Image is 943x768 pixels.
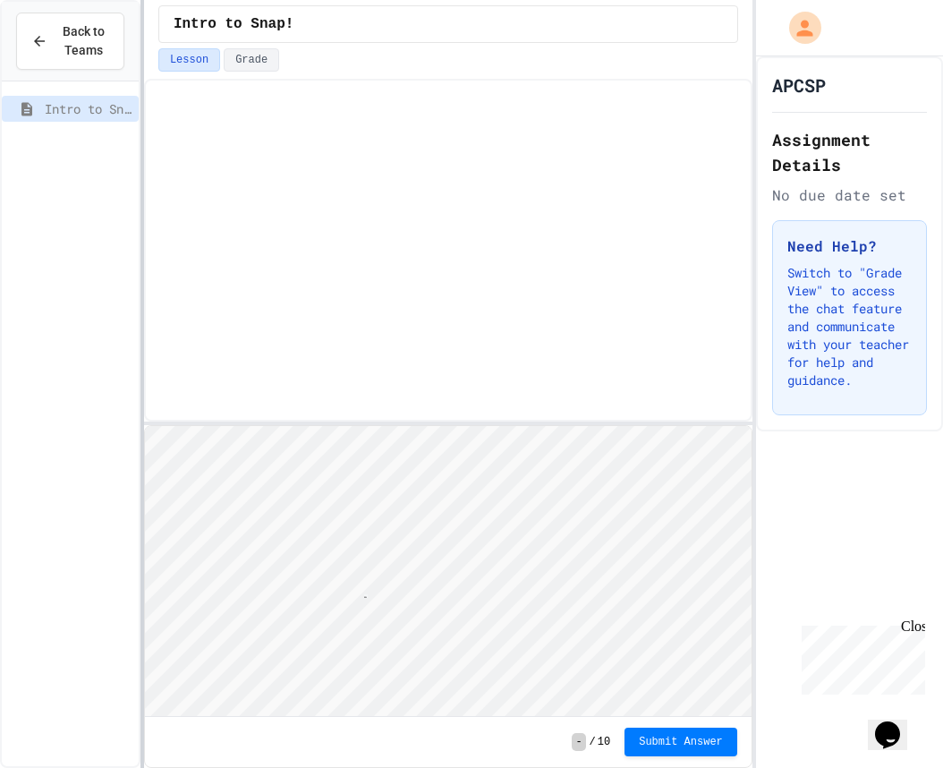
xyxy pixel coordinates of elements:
[572,733,585,751] span: -
[224,48,279,72] button: Grade
[45,99,132,118] span: Intro to Snap!
[174,13,293,35] span: Intro to Snap!
[639,735,723,749] span: Submit Answer
[145,426,752,716] iframe: Snap! Programming Environment
[772,184,927,206] div: No due date set
[868,696,925,750] iframe: chat widget
[770,7,826,48] div: My Account
[598,735,610,749] span: 10
[158,48,220,72] button: Lesson
[624,728,737,756] button: Submit Answer
[58,22,109,60] span: Back to Teams
[787,235,912,257] h3: Need Help?
[772,73,826,98] h1: APCSP
[787,264,912,389] p: Switch to "Grade View" to access the chat feature and communicate with your teacher for help and ...
[772,127,927,177] h2: Assignment Details
[794,619,925,695] iframe: chat widget
[16,13,124,70] button: Back to Teams
[590,735,596,749] span: /
[7,7,123,114] div: Chat with us now!Close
